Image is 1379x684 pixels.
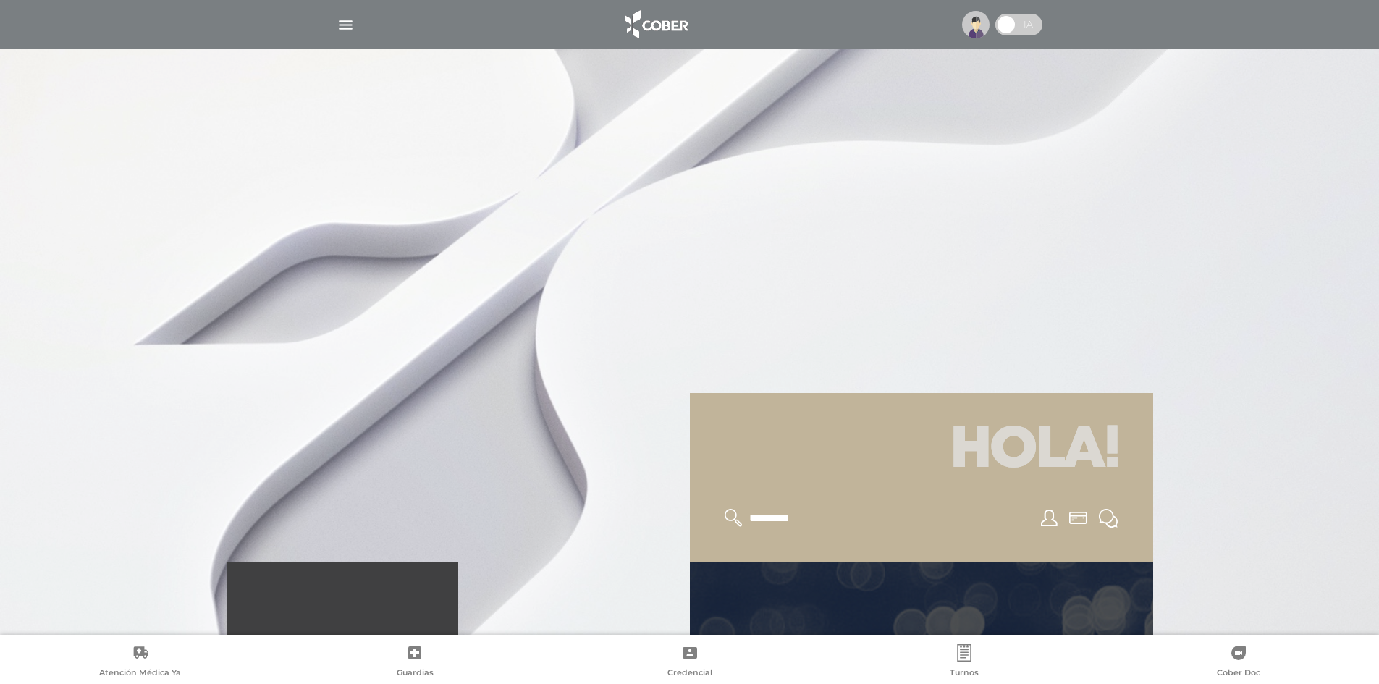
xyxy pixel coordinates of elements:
[337,16,355,34] img: Cober_menu-lines-white.svg
[1217,667,1260,680] span: Cober Doc
[552,644,827,681] a: Credencial
[99,667,181,680] span: Atención Médica Ya
[962,11,990,38] img: profile-placeholder.svg
[667,667,712,680] span: Credencial
[277,644,552,681] a: Guardias
[397,667,434,680] span: Guardias
[3,644,277,681] a: Atención Médica Ya
[950,667,979,680] span: Turnos
[707,410,1136,491] h1: Hola!
[617,7,693,42] img: logo_cober_home-white.png
[1102,644,1376,681] a: Cober Doc
[827,644,1101,681] a: Turnos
